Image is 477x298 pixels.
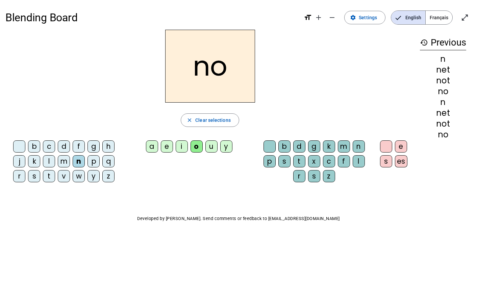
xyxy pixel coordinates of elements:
div: net [420,66,466,74]
div: g [87,140,100,153]
div: r [13,170,25,182]
div: k [28,155,40,167]
button: Decrease font size [325,11,339,24]
p: Developed by [PERSON_NAME]. Send comments or feedback to [EMAIL_ADDRESS][DOMAIN_NAME] [5,215,472,223]
mat-icon: format_size [304,13,312,22]
button: Enter full screen [458,11,472,24]
div: z [323,170,335,182]
div: p [87,155,100,167]
div: l [353,155,365,167]
div: o [191,140,203,153]
div: u [205,140,218,153]
div: v [58,170,70,182]
mat-button-toggle-group: Language selection [391,10,453,25]
span: Clear selections [195,116,231,124]
div: q [102,155,115,167]
mat-icon: settings [350,15,356,21]
h3: Previous [420,35,466,50]
div: e [161,140,173,153]
div: s [278,155,291,167]
div: c [323,155,335,167]
h1: Blending Board [5,7,298,28]
div: s [308,170,320,182]
mat-icon: remove [328,13,336,22]
div: n [420,55,466,63]
span: Français [426,11,452,24]
div: a [146,140,158,153]
div: e [395,140,407,153]
h2: no [165,30,255,103]
mat-icon: add [315,13,323,22]
button: Settings [344,11,385,24]
div: i [176,140,188,153]
div: m [58,155,70,167]
div: p [263,155,276,167]
div: no [420,131,466,139]
div: l [43,155,55,167]
mat-icon: open_in_full [461,13,469,22]
div: y [87,170,100,182]
div: d [58,140,70,153]
span: Settings [359,13,377,22]
div: m [338,140,350,153]
div: d [293,140,305,153]
span: English [391,11,425,24]
div: b [278,140,291,153]
div: t [293,155,305,167]
div: no [420,87,466,96]
div: y [220,140,232,153]
div: c [43,140,55,153]
div: net [420,109,466,117]
div: x [308,155,320,167]
div: n [73,155,85,167]
div: w [73,170,85,182]
div: f [338,155,350,167]
button: Clear selections [181,113,239,127]
div: t [43,170,55,182]
div: s [28,170,40,182]
div: n [420,98,466,106]
mat-icon: close [186,117,193,123]
div: z [102,170,115,182]
mat-icon: history [420,38,428,47]
div: h [102,140,115,153]
div: not [420,77,466,85]
div: j [13,155,25,167]
div: k [323,140,335,153]
div: not [420,120,466,128]
div: n [353,140,365,153]
div: es [395,155,407,167]
div: s [380,155,392,167]
div: b [28,140,40,153]
button: Increase font size [312,11,325,24]
div: g [308,140,320,153]
div: r [293,170,305,182]
div: f [73,140,85,153]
